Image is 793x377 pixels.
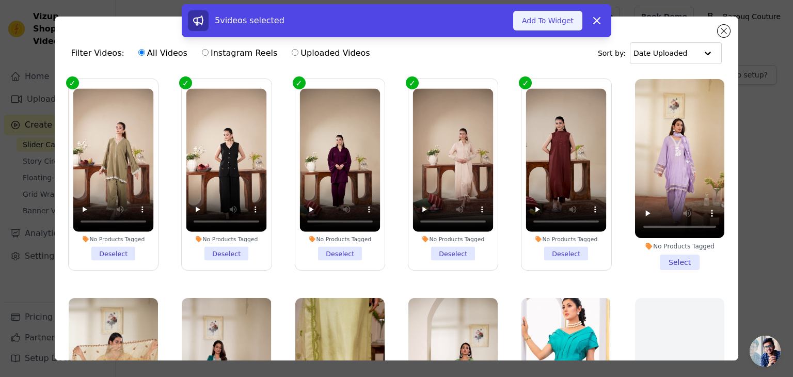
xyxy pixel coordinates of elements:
[291,46,370,60] label: Uploaded Videos
[513,11,582,30] button: Add To Widget
[598,42,722,64] div: Sort by:
[526,235,607,243] div: No Products Tagged
[73,235,153,243] div: No Products Tagged
[413,235,494,243] div: No Products Tagged
[71,41,376,65] div: Filter Videos:
[635,242,724,250] div: No Products Tagged
[201,46,278,60] label: Instagram Reels
[186,235,267,243] div: No Products Tagged
[299,235,380,243] div: No Products Tagged
[215,15,284,25] span: 5 videos selected
[138,46,188,60] label: All Videos
[750,336,781,367] div: Open chat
